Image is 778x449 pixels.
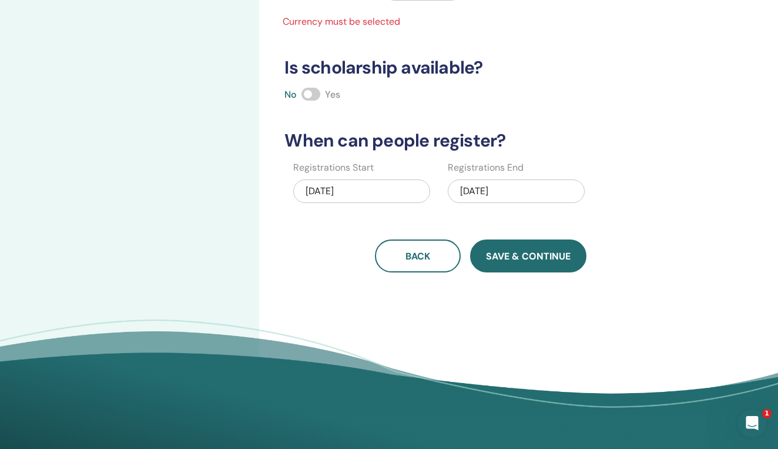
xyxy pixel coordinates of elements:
span: Currency must be selected [276,15,471,29]
span: Save & Continue [486,250,571,262]
label: Registrations End [448,161,524,175]
div: [DATE] [293,179,430,203]
h3: When can people register? [277,130,683,151]
button: Back [375,240,461,272]
label: Registrations Start [293,161,374,175]
span: Back [405,250,430,262]
button: Save & Continue [470,240,586,272]
span: Yes [325,88,340,101]
span: No [284,88,297,101]
span: 1 [762,409,772,418]
div: [DATE] [448,179,585,203]
h3: Is scholarship available? [277,57,683,78]
iframe: Intercom live chat [738,409,766,437]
